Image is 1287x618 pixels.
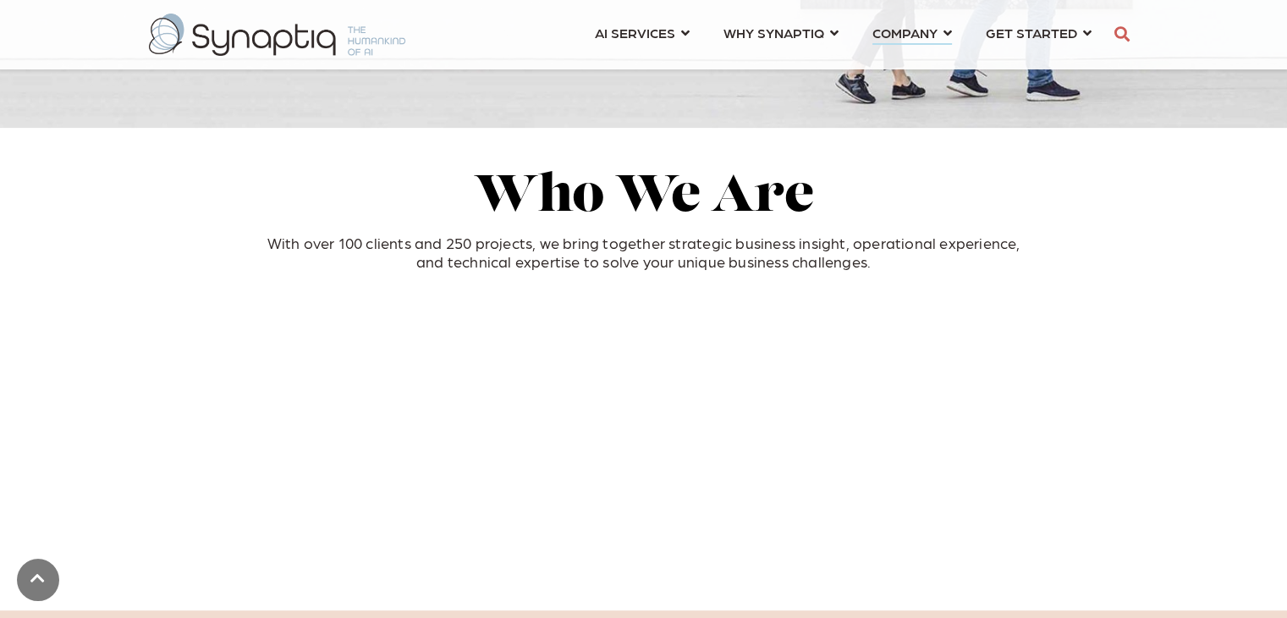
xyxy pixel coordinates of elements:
[872,21,938,44] span: COMPANY
[723,17,839,48] a: WHY SYNAPTIQ
[575,526,713,569] iframe: Embedded CTA
[263,234,1025,270] p: With over 100 clients and 250 projects, we bring together strategic business insight, operational...
[263,170,1025,226] h2: Who We Are
[986,21,1077,44] span: GET STARTED
[136,302,457,483] iframe: HubSpot Video
[986,17,1092,48] a: GET STARTED
[872,17,952,48] a: COMPANY
[723,21,824,44] span: WHY SYNAPTIQ
[149,14,405,56] img: synaptiq logo-2
[595,17,690,48] a: AI SERVICES
[595,21,675,44] span: AI SERVICES
[483,302,804,483] iframe: HubSpot Video
[578,4,1108,65] nav: menu
[830,302,1151,483] iframe: HubSpot Video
